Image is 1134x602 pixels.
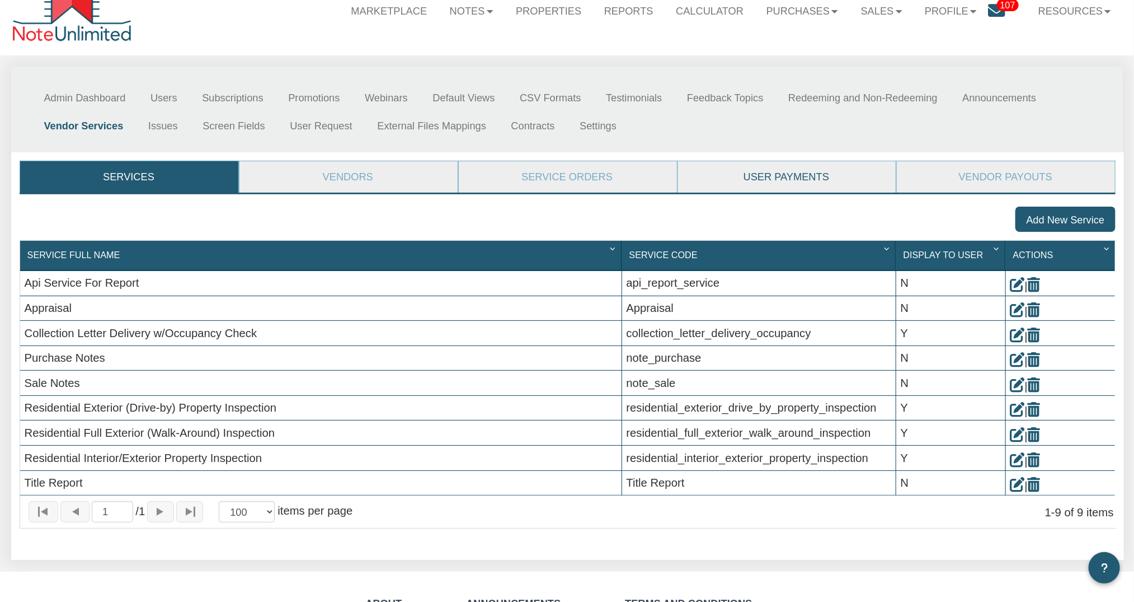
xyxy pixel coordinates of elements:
div: Service Full Name Sort None [23,245,621,266]
span: Service Code [629,250,698,260]
a: Vendors [239,161,457,193]
div: Appraisal [622,296,896,321]
div: Residential Exterior (Drive-by) Property Inspection [20,396,622,421]
a: Delete [1028,477,1041,493]
div: N [896,296,1005,321]
div: Display To User Sort None [899,245,1005,266]
abbr: through [1051,506,1055,519]
a: Users [138,84,190,112]
a: Settings [567,112,629,140]
a: Vendor Payouts [897,161,1114,193]
div: collection_letter_delivery_occupancy [622,321,896,346]
div: Service Code Sort None [625,245,895,266]
div: api_report_service [622,271,896,296]
div: Sort None [1009,245,1115,266]
a: Edit [1010,452,1025,469]
a: Edit [1010,402,1025,418]
div: note_purchase [622,346,896,371]
a: Feedback Topics [675,84,776,112]
div: Y [896,446,1005,470]
a: User Payments [678,161,895,193]
a: Testimonials [594,84,675,112]
a: External Files Mappings [365,112,498,140]
div: Column Menu [990,241,1004,255]
a: Edit [1010,377,1025,394]
button: Add New Service [1015,207,1116,232]
a: User Request [277,112,365,140]
span: items per page [277,505,352,517]
div: Appraisal [20,296,622,321]
abbr: of [135,505,139,517]
span: 1 [135,503,145,520]
a: Edit [1010,477,1025,493]
span: | [1025,430,1028,442]
div: Sort None [23,245,621,266]
a: CSV Formats [507,84,594,112]
a: Screen Fields [190,112,277,140]
a: Delete [1028,427,1041,444]
a: Subscriptions [190,84,276,112]
span: | [1025,405,1028,417]
a: Vendor Services [31,112,136,140]
div: Title Report [20,471,622,496]
span: Actions [1013,250,1053,260]
a: Delete [1028,452,1041,469]
span: 1 9 of 9 items [1045,506,1114,519]
span: Display To User [904,250,984,260]
span: | [1025,380,1028,393]
span: | [1025,355,1028,367]
button: Page to first [29,501,58,522]
span: Service Full Name [27,250,120,260]
a: Promotions [276,84,352,112]
button: Page back [60,501,90,522]
div: N [896,271,1005,296]
a: Edit [1010,427,1025,444]
div: Title Report [622,471,896,496]
div: Residential Interior/Exterior Property Inspection [20,446,622,470]
a: Edit [1010,302,1025,319]
a: Delete [1028,402,1041,418]
a: Delete [1028,302,1041,319]
a: Service Orders [459,161,676,193]
div: Sort None [625,245,895,266]
a: Edit [1010,277,1025,293]
div: Column Menu [881,241,895,255]
a: Delete [1028,277,1041,293]
div: N [896,471,1005,496]
div: residential_interior_exterior_property_inspection [622,446,896,470]
a: Services [20,161,237,193]
div: Residential Full Exterior (Walk-Around) Inspection [20,421,622,445]
a: Delete [1028,377,1041,394]
div: Y [896,321,1005,346]
button: Page to last [176,501,203,522]
div: note_sale [622,371,896,395]
div: Column Menu [606,241,620,255]
div: residential_exterior_drive_by_property_inspection [622,396,896,421]
a: Edit [1010,352,1025,368]
a: Delete [1028,352,1041,368]
span: | [1025,480,1028,492]
a: Webinars [352,84,420,112]
a: Default Views [420,84,507,112]
div: Sort None [899,245,1005,266]
div: Y [896,396,1005,421]
a: Admin Dashboard [31,84,138,112]
div: Actions Sort None [1009,245,1115,266]
a: Edit [1010,327,1025,344]
div: N [896,371,1005,395]
input: Selected page [92,501,133,523]
span: | [1025,305,1028,318]
div: Sale Notes [20,371,622,395]
a: Issues [136,112,190,140]
div: Y [896,421,1005,445]
div: N [896,346,1005,371]
button: Page forward [147,501,174,522]
div: Collection Letter Delivery w/Occupancy Check [20,321,622,346]
span: | [1025,455,1028,468]
div: residential_full_exterior_walk_around_inspection [622,421,896,445]
span: | [1025,280,1028,292]
div: Column Menu [1100,241,1114,255]
span: | [1025,330,1028,343]
a: Delete [1028,327,1041,344]
div: Purchase Notes [20,346,622,371]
